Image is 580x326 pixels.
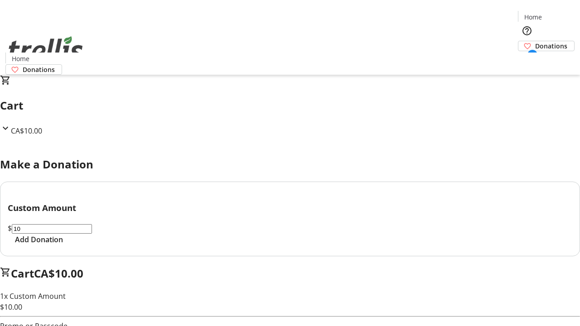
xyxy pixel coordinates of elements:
img: Orient E2E Organization YOan2mhPVT's Logo [5,26,86,72]
h3: Custom Amount [8,201,572,214]
a: Home [6,54,35,63]
button: Cart [518,51,536,69]
span: Donations [535,41,567,51]
a: Home [518,12,547,22]
button: Help [518,22,536,40]
span: Home [524,12,542,22]
span: Add Donation [15,234,63,245]
span: CA$10.00 [34,266,83,281]
span: Home [12,54,29,63]
a: Donations [518,41,575,51]
a: Donations [5,64,62,75]
span: $ [8,223,12,233]
span: Donations [23,65,55,74]
input: Donation Amount [12,224,92,234]
span: CA$10.00 [11,126,42,136]
button: Add Donation [8,234,70,245]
